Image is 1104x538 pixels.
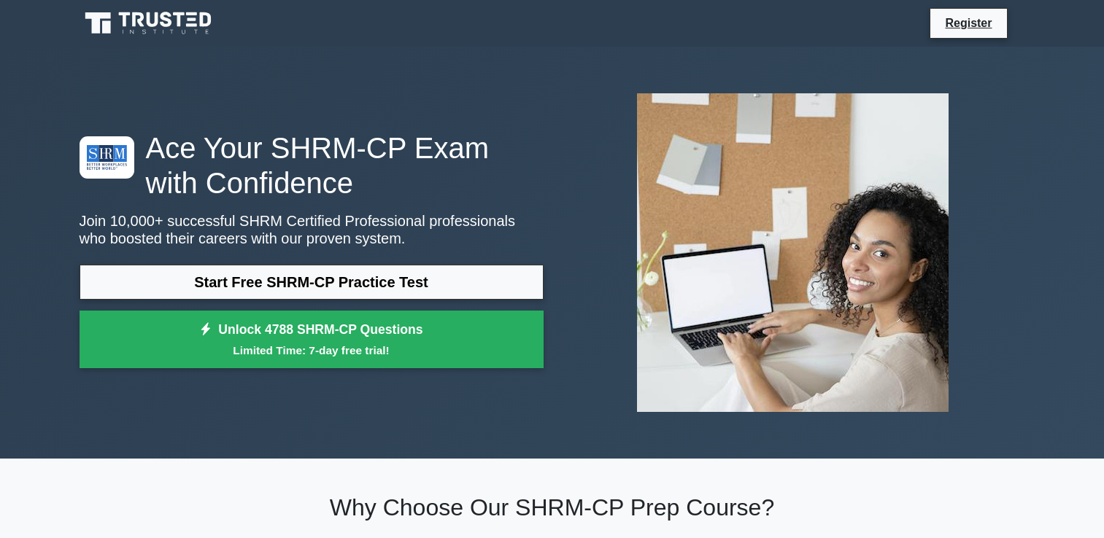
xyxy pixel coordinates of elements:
[80,212,544,247] p: Join 10,000+ successful SHRM Certified Professional professionals who boosted their careers with ...
[80,311,544,369] a: Unlock 4788 SHRM-CP QuestionsLimited Time: 7-day free trial!
[80,494,1025,521] h2: Why Choose Our SHRM-CP Prep Course?
[98,342,525,359] small: Limited Time: 7-day free trial!
[80,265,544,300] a: Start Free SHRM-CP Practice Test
[936,14,1000,32] a: Register
[80,130,544,200] h1: Ace Your SHRM-CP Exam with Confidence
